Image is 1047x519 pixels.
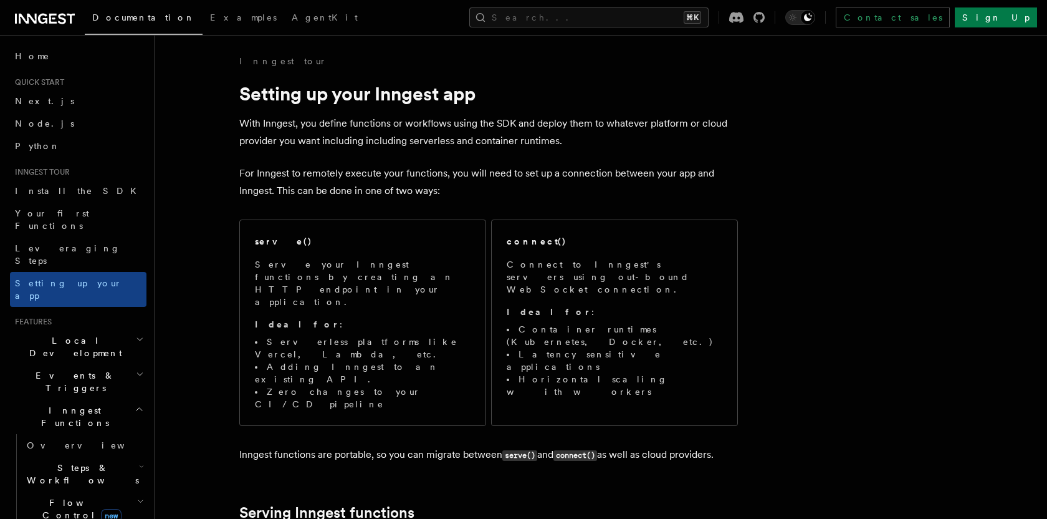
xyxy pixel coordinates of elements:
li: Serverless platforms like Vercel, Lambda, etc. [255,336,471,361]
a: Your first Functions [10,202,146,237]
p: : [255,318,471,331]
span: Inngest tour [10,167,70,177]
code: serve() [502,450,537,461]
button: Events & Triggers [10,364,146,399]
li: Latency sensitive applications [507,348,722,373]
a: Python [10,135,146,157]
a: AgentKit [284,4,365,34]
a: Home [10,45,146,67]
a: Leveraging Steps [10,237,146,272]
span: Quick start [10,77,64,87]
h2: serve() [255,235,312,248]
p: Serve your Inngest functions by creating an HTTP endpoint in your application. [255,258,471,308]
span: Setting up your app [15,278,122,301]
a: Node.js [10,112,146,135]
a: Install the SDK [10,180,146,202]
strong: Ideal for [255,319,340,329]
p: Inngest functions are portable, so you can migrate between and as well as cloud providers. [239,446,738,464]
span: Events & Triggers [10,369,136,394]
button: Steps & Workflows [22,457,146,492]
kbd: ⌘K [684,11,701,24]
span: Inngest Functions [10,404,135,429]
a: Inngest tour [239,55,327,67]
span: Features [10,317,52,327]
span: Leveraging Steps [15,243,120,266]
span: Local Development [10,334,136,359]
span: Home [15,50,50,62]
p: : [507,306,722,318]
a: Overview [22,434,146,457]
li: Horizontal scaling with workers [507,373,722,398]
a: Sign Up [955,7,1037,27]
p: Connect to Inngest's servers using out-bound WebSocket connection. [507,258,722,296]
a: serve()Serve your Inngest functions by creating an HTTP endpoint in your application.Ideal for:Se... [239,220,486,426]
a: Next.js [10,90,146,112]
p: With Inngest, you define functions or workflows using the SDK and deploy them to whatever platfor... [239,115,738,150]
span: Steps & Workflows [22,462,139,487]
a: connect()Connect to Inngest's servers using out-bound WebSocket connection.Ideal for:Container ru... [491,220,738,426]
li: Adding Inngest to an existing API. [255,361,471,386]
code: connect() [553,450,597,461]
span: Overview [27,440,155,450]
a: Examples [203,4,284,34]
span: Examples [210,12,277,22]
span: Python [15,141,60,151]
h2: connect() [507,235,567,248]
button: Local Development [10,329,146,364]
span: Documentation [92,12,195,22]
li: Container runtimes (Kubernetes, Docker, etc.) [507,323,722,348]
a: Documentation [85,4,203,35]
button: Search...⌘K [469,7,709,27]
button: Inngest Functions [10,399,146,434]
span: Next.js [15,96,74,106]
li: Zero changes to your CI/CD pipeline [255,386,471,410]
span: Node.js [15,119,74,129]
a: Contact sales [836,7,950,27]
span: Install the SDK [15,186,144,196]
p: For Inngest to remotely execute your functions, you will need to set up a connection between your... [239,165,738,200]
strong: Ideal for [507,307,591,317]
a: Setting up your app [10,272,146,307]
h1: Setting up your Inngest app [239,82,738,105]
span: AgentKit [292,12,358,22]
span: Your first Functions [15,208,89,231]
button: Toggle dark mode [785,10,815,25]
